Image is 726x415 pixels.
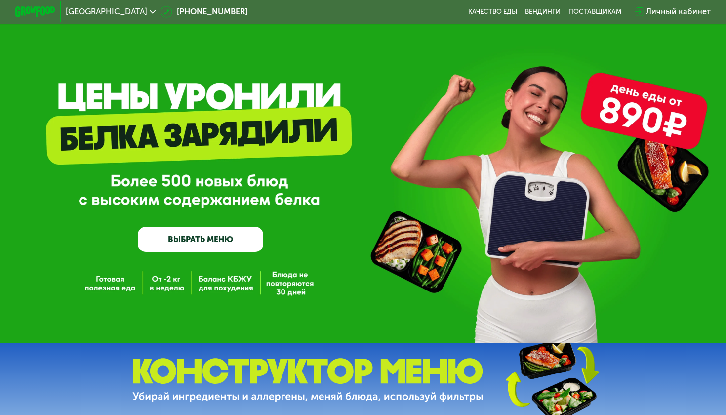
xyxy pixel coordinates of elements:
a: [PHONE_NUMBER] [161,6,247,18]
a: ВЫБРАТЬ МЕНЮ [138,227,263,252]
div: Личный кабинет [646,6,711,18]
a: Вендинги [525,8,561,16]
span: [GEOGRAPHIC_DATA] [66,8,147,16]
div: поставщикам [568,8,621,16]
a: Качество еды [468,8,517,16]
